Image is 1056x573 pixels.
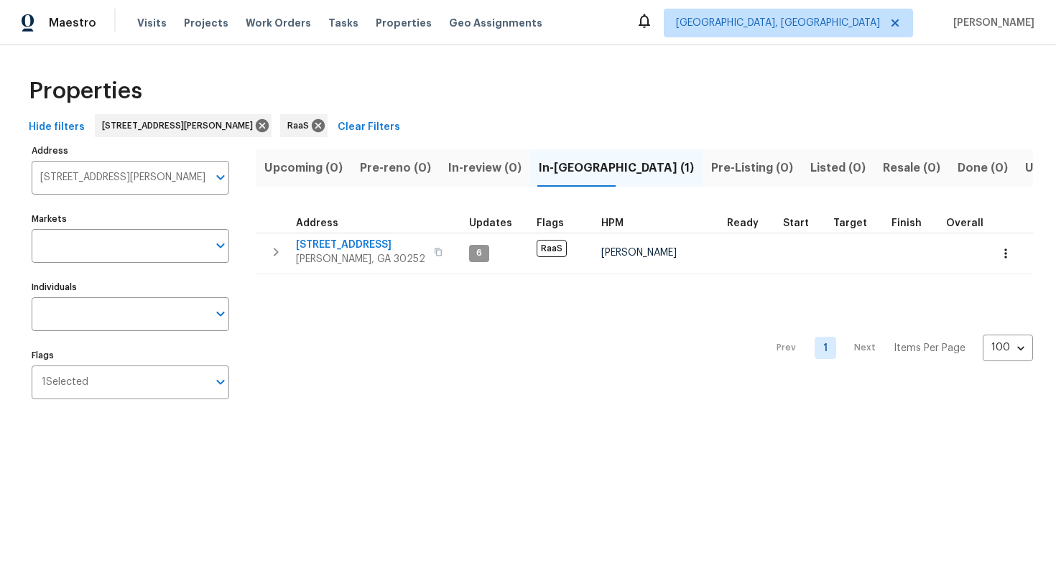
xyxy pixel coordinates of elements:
span: [STREET_ADDRESS] [296,238,425,252]
nav: Pagination Navigation [763,283,1033,414]
span: Properties [29,84,142,98]
span: 1 Selected [42,376,88,388]
div: Actual renovation start date [783,218,822,228]
button: Open [210,167,231,187]
span: [PERSON_NAME] [601,248,677,258]
span: HPM [601,218,624,228]
div: [STREET_ADDRESS][PERSON_NAME] [95,114,272,137]
a: Goto page 1 [815,337,836,359]
button: Open [210,304,231,324]
p: Items Per Page [894,341,965,355]
div: Projected renovation finish date [891,218,935,228]
span: Visits [137,16,167,30]
label: Markets [32,215,229,223]
span: Start [783,218,809,228]
label: Individuals [32,283,229,292]
span: Updates [469,218,512,228]
span: Tasks [328,18,358,28]
button: Hide filters [23,114,91,141]
label: Address [32,146,229,155]
span: In-review (0) [448,158,522,178]
span: RaaS [537,240,567,257]
label: Flags [32,351,229,360]
div: RaaS [280,114,328,137]
div: Target renovation project end date [833,218,880,228]
span: Done (0) [958,158,1008,178]
span: Hide filters [29,118,85,136]
span: Projects [184,16,228,30]
span: [PERSON_NAME], GA 30252 [296,252,425,266]
button: Open [210,236,231,256]
span: RaaS [287,118,315,133]
span: 6 [471,247,488,259]
span: Properties [376,16,432,30]
span: [STREET_ADDRESS][PERSON_NAME] [102,118,259,133]
span: Finish [891,218,922,228]
span: Address [296,218,338,228]
span: Upcoming (0) [264,158,343,178]
span: Flags [537,218,564,228]
button: Open [210,372,231,392]
span: [PERSON_NAME] [948,16,1034,30]
span: Maestro [49,16,96,30]
span: Clear Filters [338,118,400,136]
div: Earliest renovation start date (first business day after COE or Checkout) [727,218,772,228]
span: Target [833,218,867,228]
span: Pre-reno (0) [360,158,431,178]
button: Clear Filters [332,114,406,141]
div: 100 [983,329,1033,366]
span: In-[GEOGRAPHIC_DATA] (1) [539,158,694,178]
span: Overall [946,218,983,228]
span: Listed (0) [810,158,866,178]
span: Ready [727,218,759,228]
span: Resale (0) [883,158,940,178]
span: Pre-Listing (0) [711,158,793,178]
span: [GEOGRAPHIC_DATA], [GEOGRAPHIC_DATA] [676,16,880,30]
span: Geo Assignments [449,16,542,30]
div: Days past target finish date [946,218,996,228]
span: Work Orders [246,16,311,30]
